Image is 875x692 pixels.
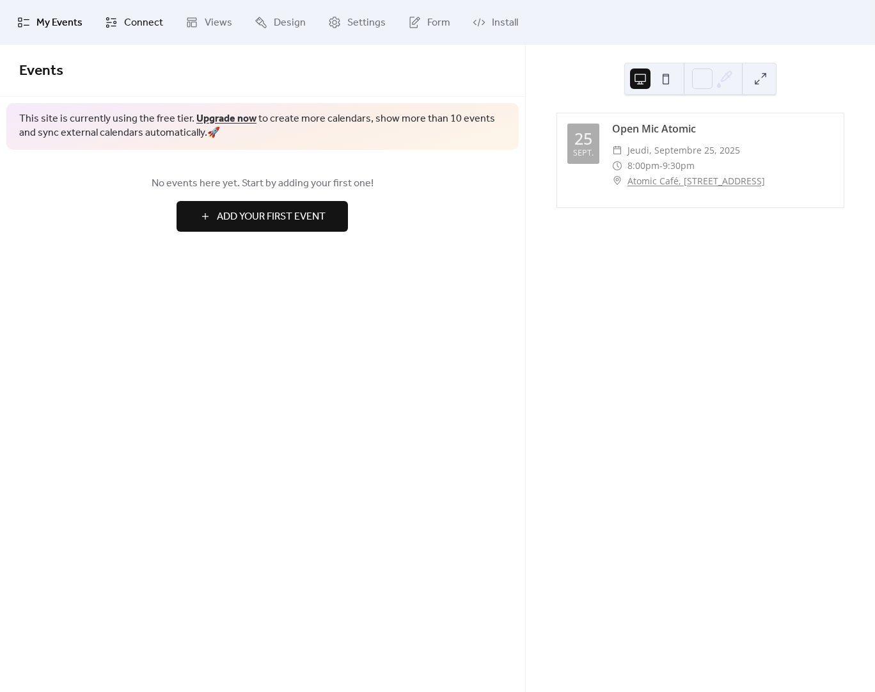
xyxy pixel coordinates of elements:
div: ​ [612,173,622,189]
div: sept. [573,149,594,157]
div: Open Mic Atomic [612,121,833,136]
a: Settings [319,5,395,40]
div: 25 [574,131,592,147]
button: Add Your First Event [177,201,348,232]
span: My Events [36,15,83,31]
span: Events [19,57,63,85]
span: 9:30pm [663,158,695,173]
span: Add Your First Event [217,209,326,225]
a: Connect [95,5,173,40]
a: Add Your First Event [19,201,506,232]
span: Connect [124,15,163,31]
span: Settings [347,15,386,31]
span: Views [205,15,232,31]
span: Design [274,15,306,31]
a: Install [463,5,528,40]
a: My Events [8,5,92,40]
span: No events here yet. Start by adding your first one! [19,176,506,191]
span: This site is currently using the free tier. to create more calendars, show more than 10 events an... [19,112,506,141]
span: Form [427,15,450,31]
span: Install [492,15,518,31]
a: Views [176,5,242,40]
span: 8:00pm [627,158,659,173]
a: Form [398,5,460,40]
div: ​ [612,158,622,173]
a: Atomic Café, [STREET_ADDRESS] [627,173,765,189]
a: Design [245,5,315,40]
a: Upgrade now [196,109,256,129]
span: jeudi, septembre 25, 2025 [627,143,740,158]
span: - [659,158,663,173]
div: ​ [612,143,622,158]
